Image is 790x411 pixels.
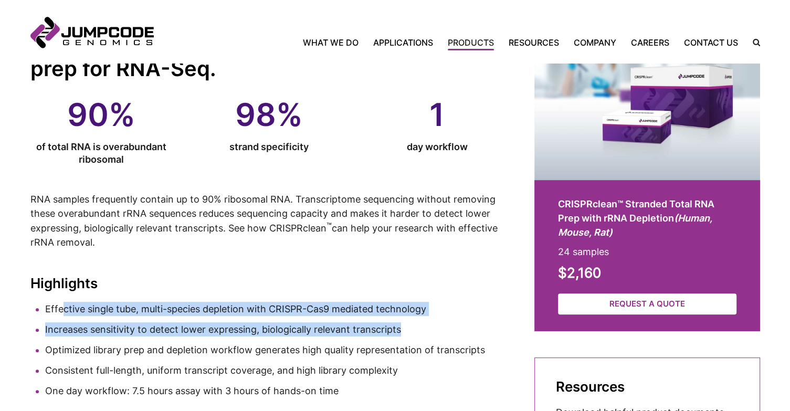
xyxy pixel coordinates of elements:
li: Increases sensitivity to detect lower expressing, biologically relevant transcripts [45,322,508,336]
data-callout-value: 90% [30,99,172,130]
li: Effective single tube, multi-species depletion with CRISPR-Cas9 mediated technology [45,302,508,316]
nav: Primary Navigation [154,36,745,49]
data-callout-value: 1 [366,99,508,130]
data-callout-description: of total RNA is overabundant ribosomal [30,141,172,166]
p: RNA samples frequently contain up to 90% ribosomal RNA. Transcriptome sequencing without removing... [30,192,508,249]
a: Careers [624,36,677,49]
a: Request a Quote [558,293,736,315]
a: Products [440,36,501,49]
em: (Human, Mouse, Rat) [558,213,712,238]
a: What We Do [303,36,366,49]
strong: $2,160 [558,265,601,281]
p: 24 samples [558,245,736,259]
h2: CRISPRclean™ Stranded Total RNA Prep with rRNA Depletion [558,197,736,239]
a: Applications [366,36,440,49]
li: Optimized library prep and depletion workflow generates high quality representation of transcripts [45,343,508,357]
data-callout-value: 98% [198,99,340,130]
li: One day workflow: 7.5 hours assay with 3 hours of hands-on time [45,384,508,398]
h2: Highlights [30,276,508,291]
data-callout-description: strand specificity [198,141,340,153]
label: Search the site. [745,39,760,46]
li: Consistent full-length, uniform transcript coverage, and high library complexity [45,363,508,377]
h2: Resources [556,379,739,395]
data-callout-description: day workflow [366,141,508,153]
sup: ™ [326,222,332,230]
a: Contact Us [677,36,745,49]
a: Resources [501,36,566,49]
a: Company [566,36,624,49]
